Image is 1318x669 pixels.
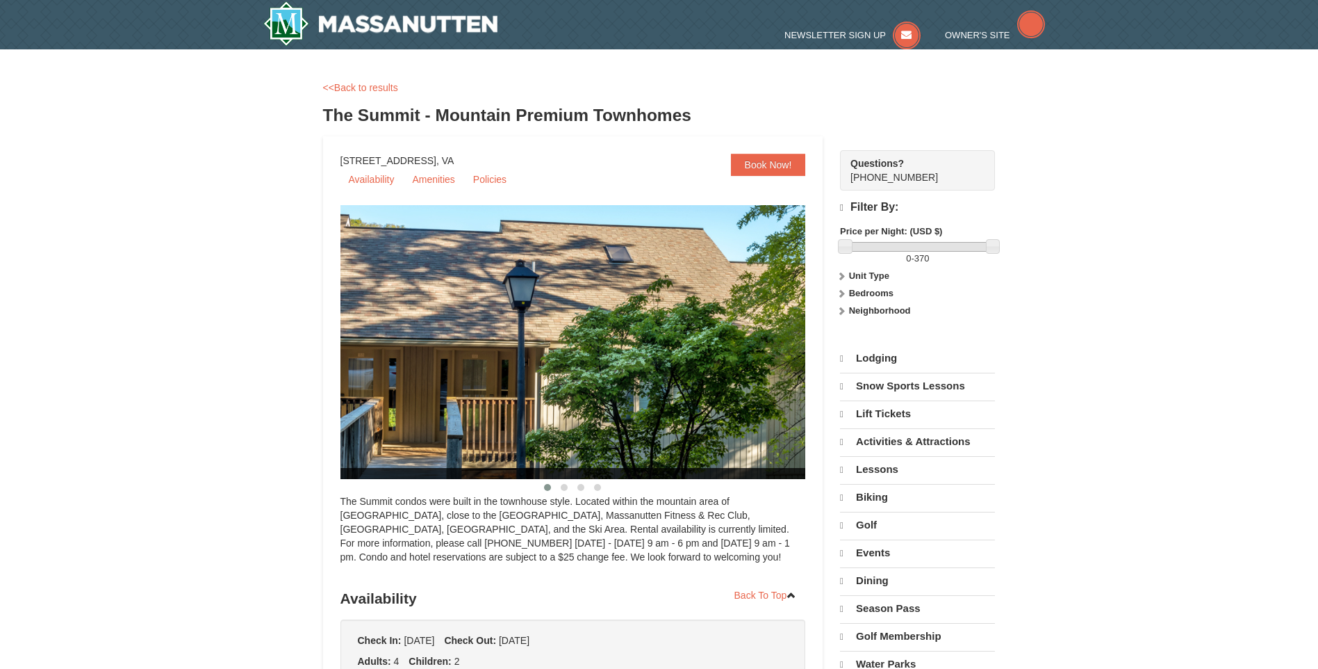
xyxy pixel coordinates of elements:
strong: Bedrooms [849,288,893,298]
span: 4 [394,656,399,667]
a: Events [840,540,995,566]
a: Amenities [404,169,463,190]
span: [DATE] [404,635,434,646]
a: Availability [340,169,403,190]
strong: Adults: [358,656,391,667]
a: Dining [840,567,995,594]
span: 2 [454,656,460,667]
a: Season Pass [840,595,995,622]
strong: Check Out: [444,635,496,646]
span: 0 [906,253,911,264]
a: Snow Sports Lessons [840,373,995,399]
a: Activities & Attractions [840,428,995,455]
strong: Price per Night: (USD $) [840,226,942,236]
a: Massanutten Resort [263,1,498,46]
a: Lessons [840,456,995,483]
a: Policies [465,169,515,190]
a: Back To Top [725,585,806,606]
a: Newsletter Sign Up [784,30,921,40]
img: Massanutten Resort Logo [263,1,498,46]
a: Owner's Site [945,30,1045,40]
strong: Check In: [358,635,402,646]
strong: Neighborhood [849,305,911,316]
div: The Summit condos were built in the townhouse style. Located within the mountain area of [GEOGRAP... [340,494,806,578]
a: Golf [840,512,995,538]
strong: Unit Type [849,271,889,281]
a: Book Now! [731,154,806,176]
a: Lodging [840,346,995,371]
a: <<Back to results [323,82,398,93]
strong: Children: [409,656,451,667]
h3: The Summit - Mountain Premium Townhomes [323,102,996,129]
a: Biking [840,484,995,510]
strong: Questions? [850,158,904,169]
span: Owner's Site [945,30,1010,40]
label: - [840,252,995,266]
img: 19219034-1-0eee7e00.jpg [340,205,841,479]
a: Golf Membership [840,623,995,650]
h3: Availability [340,585,806,613]
a: Lift Tickets [840,401,995,427]
span: 370 [914,253,930,264]
span: [PHONE_NUMBER] [850,156,970,183]
h4: Filter By: [840,201,995,214]
span: Newsletter Sign Up [784,30,886,40]
span: [DATE] [499,635,529,646]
